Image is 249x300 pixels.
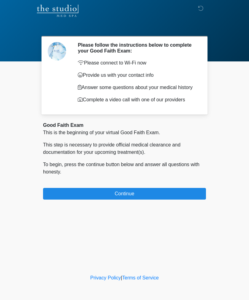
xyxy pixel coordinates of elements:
[78,84,197,91] p: Answer some questions about your medical history
[43,161,206,176] p: To begin, press the continue button below and answer all questions with honesty.
[121,275,122,280] a: |
[48,42,66,60] img: Agent Avatar
[43,122,206,129] div: Good Faith Exam
[78,42,197,54] h2: Please follow the instructions below to complete your Good Faith Exam:
[37,5,78,17] img: The Studio Med Spa Logo
[78,59,197,67] p: Please connect to Wi-Fi now
[122,275,159,280] a: Terms of Service
[43,188,206,200] button: Continue
[38,22,211,33] h1: ‎ ‎
[43,141,206,156] p: This step is necessary to provide official medical clearance and documentation for your upcoming ...
[90,275,121,280] a: Privacy Policy
[78,96,197,103] p: Complete a video call with one of our providers
[78,72,197,79] p: Provide us with your contact info
[43,129,206,136] p: This is the beginning of your virtual Good Faith Exam.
